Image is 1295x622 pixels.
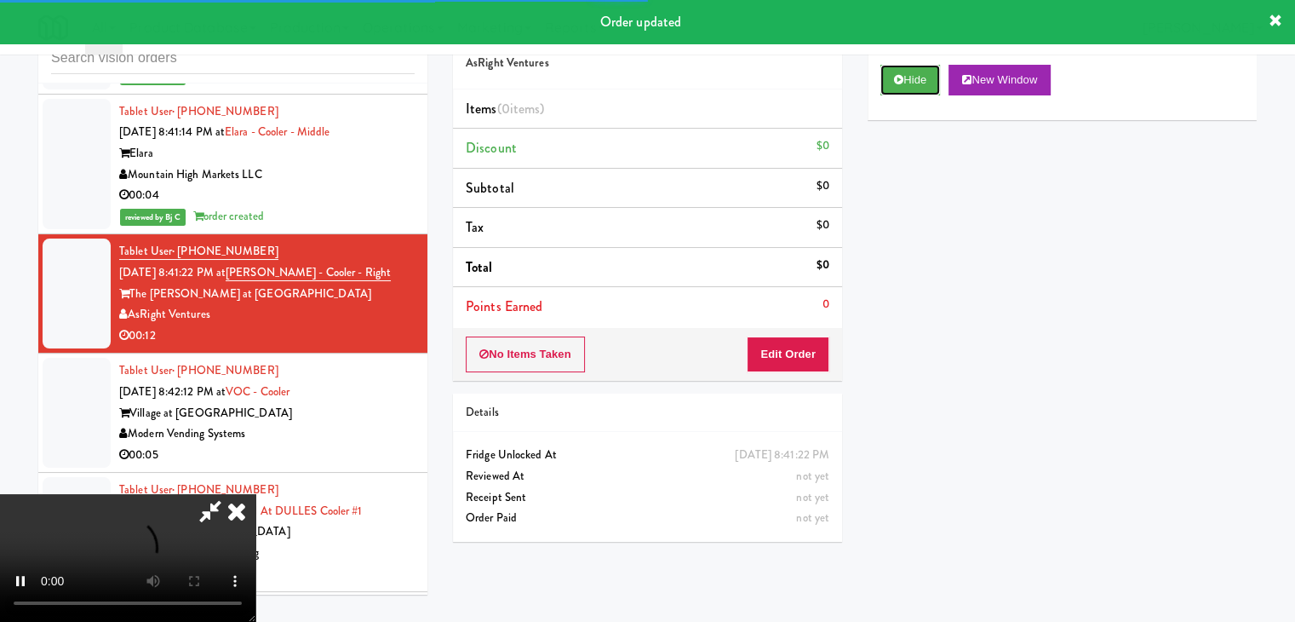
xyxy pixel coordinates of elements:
span: Tax [466,217,484,237]
button: Edit Order [747,337,829,372]
span: Order updated [600,12,681,32]
div: Village at [GEOGRAPHIC_DATA] [119,403,415,424]
div: $0 [817,176,829,197]
div: $0 [817,215,829,236]
div: AsRight Ventures [119,304,415,325]
div: The [PERSON_NAME] at [GEOGRAPHIC_DATA] [119,284,415,305]
div: $0 [817,135,829,157]
div: 00:05 [119,445,415,466]
span: · [PHONE_NUMBER] [172,103,278,119]
span: [DATE] 8:42:12 PM at [119,383,226,400]
div: Modern Vending Systems [119,423,415,445]
div: [PERSON_NAME] Vending [119,543,415,564]
h5: AsRight Ventures [466,57,829,70]
span: Total [466,257,493,277]
button: No Items Taken [466,337,585,372]
a: ICON at DULLES Cooler #1 [228,503,362,519]
span: not yet [796,510,829,526]
a: Tablet User· [PHONE_NUMBER] [119,103,278,119]
input: Search vision orders [51,43,415,74]
span: Points Earned [466,297,542,316]
a: Tablet User· [PHONE_NUMBER] [119,362,278,378]
span: order created [193,208,264,224]
ng-pluralize: items [510,99,541,118]
button: Hide [880,65,940,95]
div: Fridge Unlocked At [466,445,829,466]
li: Tablet User· [PHONE_NUMBER][DATE] 8:42:30 PM atICON at DULLES Cooler #1ICON at [GEOGRAPHIC_DATA][... [38,473,427,592]
span: · [PHONE_NUMBER] [172,481,278,498]
li: Tablet User· [PHONE_NUMBER][DATE] 8:41:22 PM at[PERSON_NAME] - Cooler - RightThe [PERSON_NAME] at... [38,234,427,354]
a: Tablet User· [PHONE_NUMBER] [119,243,278,260]
div: Elara [119,143,415,164]
a: Elara - Cooler - Middle [225,124,329,140]
li: Tablet User· [PHONE_NUMBER][DATE] 8:41:14 PM atElara - Cooler - MiddleElaraMountain High Markets ... [38,95,427,235]
span: [DATE] 8:41:14 PM at [119,124,225,140]
li: Tablet User· [PHONE_NUMBER][DATE] 8:42:12 PM atVOC - CoolerVillage at [GEOGRAPHIC_DATA]Modern Ven... [38,354,427,473]
div: 00:04 [119,185,415,206]
a: Tablet User· [PHONE_NUMBER] [119,481,278,498]
a: VOC - Cooler [226,383,289,400]
div: 00:08 [119,564,415,585]
div: $0 [817,255,829,276]
div: Receipt Sent [466,487,829,509]
span: · [PHONE_NUMBER] [172,243,278,259]
span: not yet [796,468,829,484]
span: (0 ) [497,99,545,118]
div: ICON at [GEOGRAPHIC_DATA] [119,521,415,543]
a: [PERSON_NAME] - Cooler - Right [226,264,391,281]
span: Subtotal [466,178,514,198]
div: Reviewed At [466,466,829,487]
div: 00:12 [119,325,415,347]
div: 0 [822,294,829,315]
div: Mountain High Markets LLC [119,164,415,186]
span: · [PHONE_NUMBER] [172,362,278,378]
span: reviewed by Bj C [120,209,186,226]
span: Items [466,99,544,118]
div: Details [466,402,829,423]
div: Order Paid [466,508,829,529]
span: [DATE] 8:41:22 PM at [119,264,226,280]
button: New Window [948,65,1051,95]
span: Discount [466,138,517,158]
span: not yet [796,489,829,505]
div: [DATE] 8:41:22 PM [735,445,829,466]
